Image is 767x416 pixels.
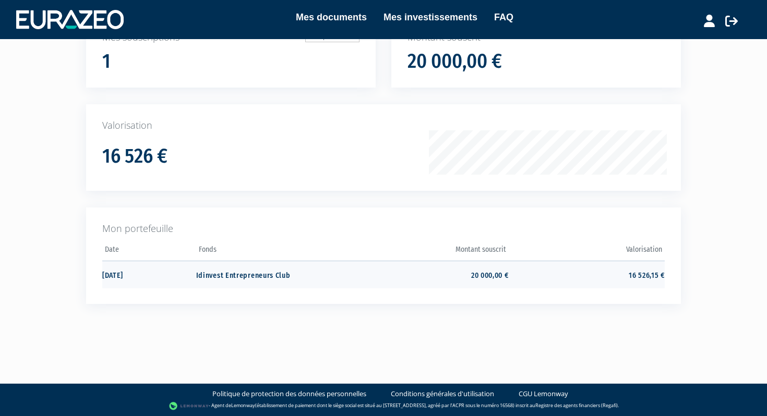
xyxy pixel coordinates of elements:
a: Politique de protection des données personnelles [212,389,366,399]
th: Date [102,242,196,261]
p: Valorisation [102,119,665,132]
p: Mon portefeuille [102,222,665,236]
a: Registre des agents financiers (Regafi) [535,402,618,409]
a: CGU Lemonway [519,389,568,399]
img: logo-lemonway.png [169,401,209,411]
th: Fonds [196,242,352,261]
h1: 20 000,00 € [408,51,502,72]
td: Idinvest Entrepreneurs Club [196,261,352,288]
img: 1732889491-logotype_eurazeo_blanc_rvb.png [16,10,124,29]
td: [DATE] [102,261,196,288]
a: Mes documents [296,10,367,25]
h1: 16 526 € [102,145,167,167]
td: 20 000,00 € [352,261,508,288]
a: Conditions générales d'utilisation [391,389,494,399]
a: FAQ [494,10,513,25]
th: Montant souscrit [352,242,508,261]
th: Valorisation [509,242,665,261]
div: - Agent de (établissement de paiement dont le siège social est situé au [STREET_ADDRESS], agréé p... [10,401,757,411]
a: Mes investissements [383,10,477,25]
h1: 1 [102,51,111,72]
td: 16 526,15 € [509,261,665,288]
a: Lemonway [231,402,255,409]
